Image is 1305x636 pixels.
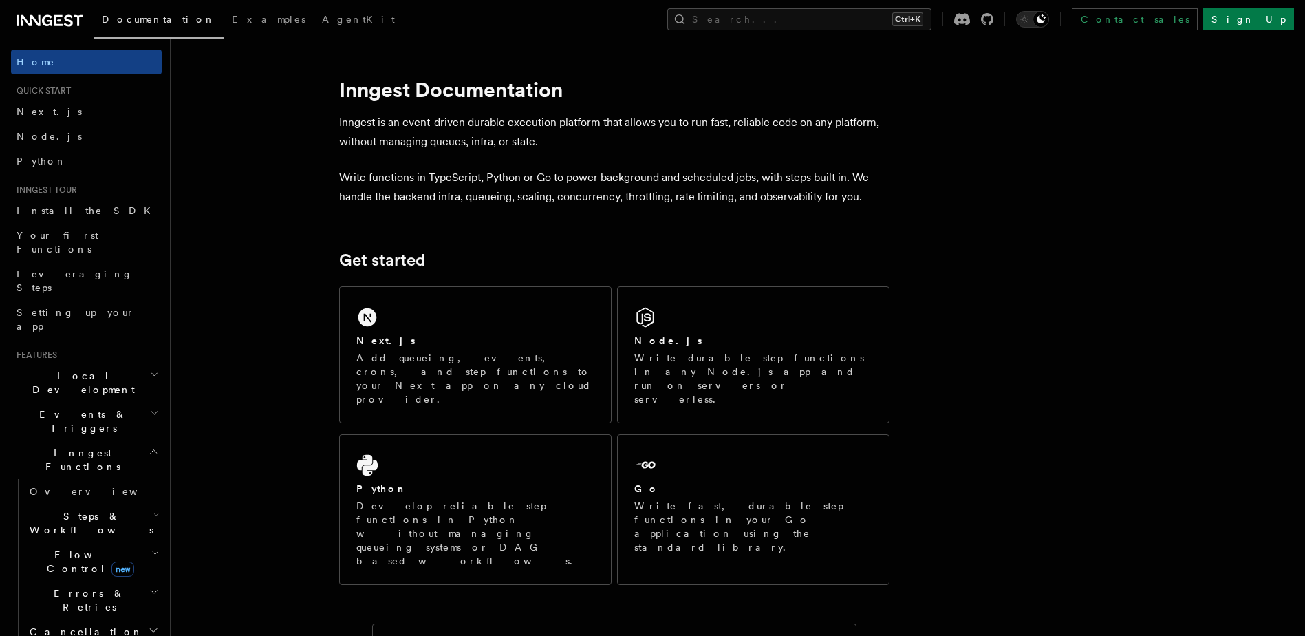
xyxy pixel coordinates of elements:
[17,205,159,216] span: Install the SDK
[17,230,98,255] span: Your first Functions
[24,586,149,614] span: Errors & Retries
[11,149,162,173] a: Python
[11,402,162,441] button: Events & Triggers
[356,351,594,406] p: Add queueing, events, crons, and step functions to your Next app on any cloud provider.
[339,251,425,270] a: Get started
[224,4,314,37] a: Examples
[17,131,82,142] span: Node.js
[339,286,612,423] a: Next.jsAdd queueing, events, crons, and step functions to your Next app on any cloud provider.
[24,581,162,619] button: Errors & Retries
[24,542,162,581] button: Flow Controlnew
[11,85,71,96] span: Quick start
[11,441,162,479] button: Inngest Functions
[17,307,135,332] span: Setting up your app
[17,55,55,69] span: Home
[356,334,416,348] h2: Next.js
[17,156,67,167] span: Python
[102,14,215,25] span: Documentation
[634,499,872,554] p: Write fast, durable step functions in your Go application using the standard library.
[111,562,134,577] span: new
[30,486,171,497] span: Overview
[634,334,702,348] h2: Node.js
[617,286,889,423] a: Node.jsWrite durable step functions in any Node.js app and run on servers or serverless.
[11,300,162,339] a: Setting up your app
[667,8,931,30] button: Search...Ctrl+K
[11,198,162,223] a: Install the SDK
[24,548,151,575] span: Flow Control
[11,363,162,402] button: Local Development
[1203,8,1294,30] a: Sign Up
[11,184,77,195] span: Inngest tour
[11,369,150,396] span: Local Development
[339,168,889,206] p: Write functions in TypeScript, Python or Go to power background and scheduled jobs, with steps bu...
[634,351,872,406] p: Write durable step functions in any Node.js app and run on servers or serverless.
[356,482,407,496] h2: Python
[24,504,162,542] button: Steps & Workflows
[11,99,162,124] a: Next.js
[892,12,923,26] kbd: Ctrl+K
[1016,11,1049,28] button: Toggle dark mode
[11,446,149,474] span: Inngest Functions
[17,106,82,117] span: Next.js
[11,50,162,74] a: Home
[634,482,659,496] h2: Go
[94,4,224,39] a: Documentation
[11,262,162,300] a: Leveraging Steps
[314,4,403,37] a: AgentKit
[11,350,57,361] span: Features
[339,113,889,151] p: Inngest is an event-driven durable execution platform that allows you to run fast, reliable code ...
[322,14,395,25] span: AgentKit
[339,77,889,102] h1: Inngest Documentation
[339,434,612,585] a: PythonDevelop reliable step functions in Python without managing queueing systems or DAG based wo...
[17,268,133,293] span: Leveraging Steps
[232,14,305,25] span: Examples
[1072,8,1198,30] a: Contact sales
[11,223,162,262] a: Your first Functions
[24,479,162,504] a: Overview
[617,434,889,585] a: GoWrite fast, durable step functions in your Go application using the standard library.
[356,499,594,568] p: Develop reliable step functions in Python without managing queueing systems or DAG based workflows.
[11,124,162,149] a: Node.js
[11,407,150,435] span: Events & Triggers
[24,509,153,537] span: Steps & Workflows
